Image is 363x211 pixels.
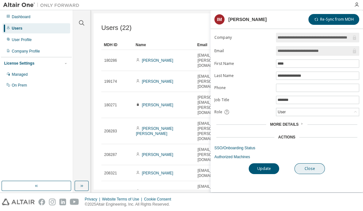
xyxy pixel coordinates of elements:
[104,40,131,50] div: MDH ID
[104,79,117,84] span: 199174
[12,37,32,42] div: User Profile
[142,79,173,84] a: [PERSON_NAME]
[3,2,83,8] img: Altair One
[12,49,40,54] div: Company Profile
[104,129,117,134] span: 208283
[12,14,30,19] div: Dashboard
[214,73,272,78] label: Last Name
[198,184,232,199] span: [EMAIL_ADDRESS][PERSON_NAME][DOMAIN_NAME]
[4,61,34,66] div: License Settings
[214,154,359,159] a: Authorized Machines
[198,147,232,162] span: [EMAIL_ADDRESS][PERSON_NAME][DOMAIN_NAME]
[136,126,173,136] a: [PERSON_NAME] [PERSON_NAME]
[198,74,232,89] span: [EMAIL_ADDRESS][PERSON_NAME][DOMAIN_NAME]
[104,58,117,63] span: 180286
[249,163,279,174] button: Update
[102,197,144,202] div: Website Terms of Use
[214,14,225,25] div: IM
[197,40,224,50] div: Email
[101,24,131,32] span: Users (22)
[144,197,175,202] div: Cookie Consent
[198,95,232,115] span: [PERSON_NAME][EMAIL_ADDRESS][PERSON_NAME][DOMAIN_NAME]
[228,17,267,22] div: [PERSON_NAME]
[12,83,27,88] div: On Prem
[214,97,272,102] label: Job Title
[12,26,22,31] div: Users
[38,199,45,205] img: facebook.svg
[214,109,222,115] span: Role
[278,135,295,140] div: Actions
[142,58,173,63] a: [PERSON_NAME]
[198,121,232,141] span: [EMAIL_ADDRESS][PERSON_NAME][PERSON_NAME][DOMAIN_NAME]
[270,122,299,127] span: More Details
[214,48,272,53] label: Email
[142,103,173,107] a: [PERSON_NAME]
[49,199,56,205] img: instagram.svg
[2,199,35,205] img: altair_logo.svg
[308,14,359,25] button: Re-Sync from MDH
[142,171,173,175] a: [PERSON_NAME]
[104,171,117,176] span: 208321
[104,152,117,157] span: 208287
[214,35,272,40] label: Company
[85,197,102,202] div: Privacy
[276,108,359,116] div: User
[214,145,359,151] a: SSO/Onboarding Status
[214,61,272,66] label: First Name
[294,163,325,174] button: Close
[214,85,272,90] label: Phone
[104,189,117,194] span: 215436
[277,109,286,116] div: User
[85,202,175,207] p: © 2025 Altair Engineering, Inc. All Rights Reserved.
[198,168,232,178] span: [EMAIL_ADDRESS][DOMAIN_NAME]
[136,40,192,50] div: Name
[70,199,79,205] img: youtube.svg
[198,53,232,68] span: [EMAIL_ADDRESS][PERSON_NAME][DOMAIN_NAME]
[142,152,173,157] a: [PERSON_NAME]
[12,72,28,77] div: Managed
[59,199,66,205] img: linkedin.svg
[104,102,117,108] span: 180271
